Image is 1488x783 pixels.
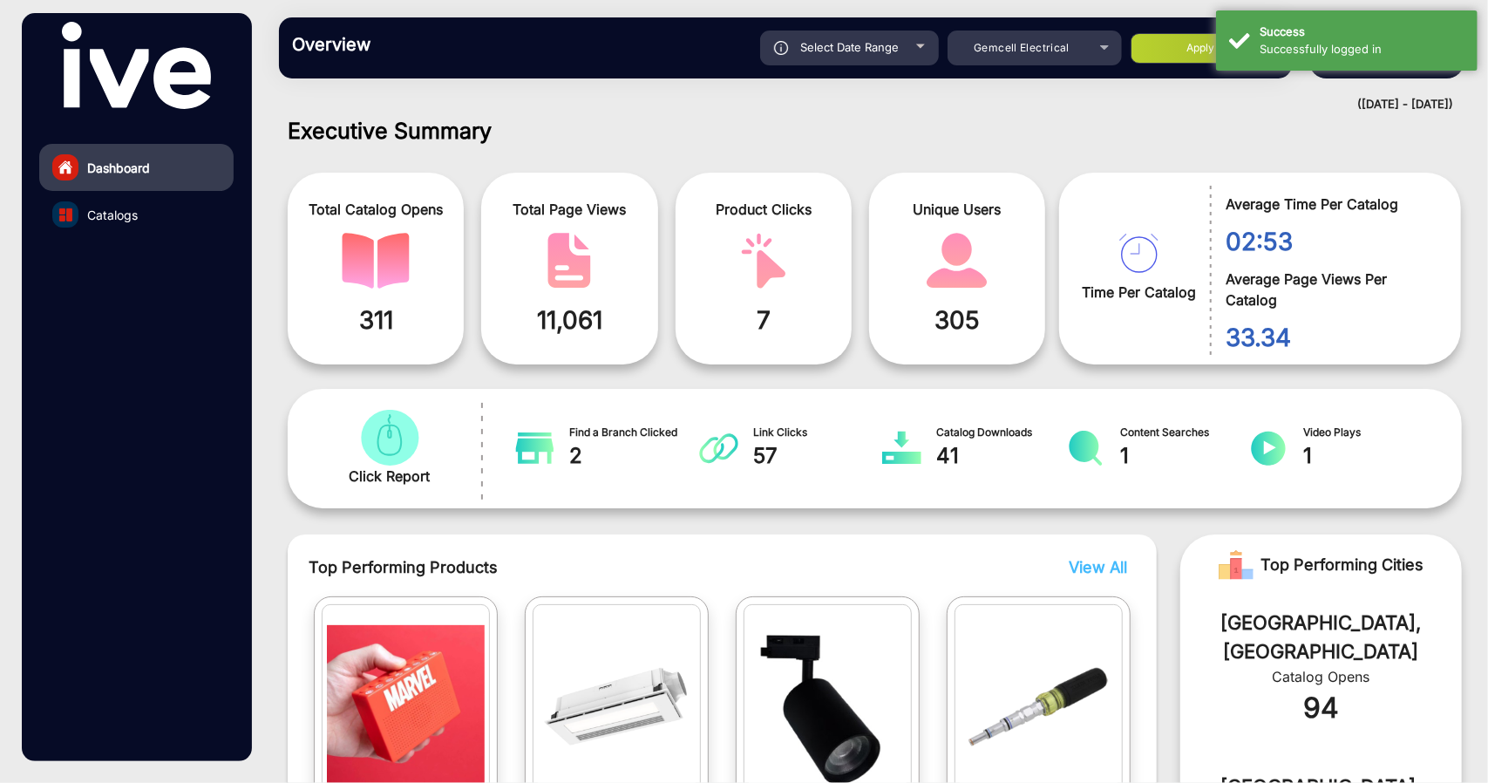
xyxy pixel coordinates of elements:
span: 1 [1120,440,1250,472]
h1: Executive Summary [288,118,1462,144]
img: catalog [1066,431,1105,466]
div: Success [1260,24,1464,41]
span: 311 [301,302,451,338]
span: Total Page Views [494,199,644,220]
span: Link Clicks [753,425,883,440]
span: Select Date Range [800,40,899,54]
button: Apply [1131,33,1270,64]
span: Click Report [350,466,431,487]
img: home [58,160,73,175]
div: [GEOGRAPHIC_DATA], [GEOGRAPHIC_DATA] [1206,609,1436,666]
img: catalog [882,431,921,466]
img: icon [774,41,789,55]
img: catalog [730,233,798,289]
span: 41 [936,440,1066,472]
span: 7 [689,302,839,338]
span: Video Plays [1304,425,1434,440]
span: 11,061 [494,302,644,338]
span: Find a Branch Clicked [569,425,699,440]
span: 57 [753,440,883,472]
img: catalog [515,431,554,466]
span: Content Searches [1120,425,1250,440]
button: View All [1064,555,1123,579]
img: catalog [59,208,72,221]
span: Catalogs [87,206,138,224]
span: 2 [569,440,699,472]
div: ([DATE] - [DATE]) [262,96,1453,113]
span: 02:53 [1226,223,1435,260]
span: Top Performing Cities [1260,548,1423,582]
span: 33.34 [1226,319,1435,356]
span: Average Page Views Per Catalog [1226,269,1435,310]
img: catalog [1119,234,1158,273]
img: catalog [1249,431,1288,466]
span: Top Performing Products [309,555,938,579]
a: Catalogs [39,191,234,238]
span: View All [1069,558,1127,576]
div: Catalog Opens [1206,666,1436,687]
h3: Overview [292,34,536,55]
span: Dashboard [87,159,150,177]
span: Average Time Per Catalog [1226,194,1435,214]
span: Product Clicks [689,199,839,220]
span: Total Catalog Opens [301,199,451,220]
img: vmg-logo [62,22,210,109]
span: Unique Users [882,199,1032,220]
img: catalog [699,431,738,466]
div: 94 [1206,687,1436,729]
img: catalog [535,233,603,289]
span: 1 [1304,440,1434,472]
span: Catalog Downloads [936,425,1066,440]
span: 305 [882,302,1032,338]
img: catalog [356,410,424,466]
img: catalog [923,233,991,289]
img: Rank image [1219,548,1254,582]
span: Gemcell Electrical [974,41,1070,54]
img: catalog [342,233,410,289]
a: Dashboard [39,144,234,191]
div: Successfully logged in [1260,41,1464,58]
